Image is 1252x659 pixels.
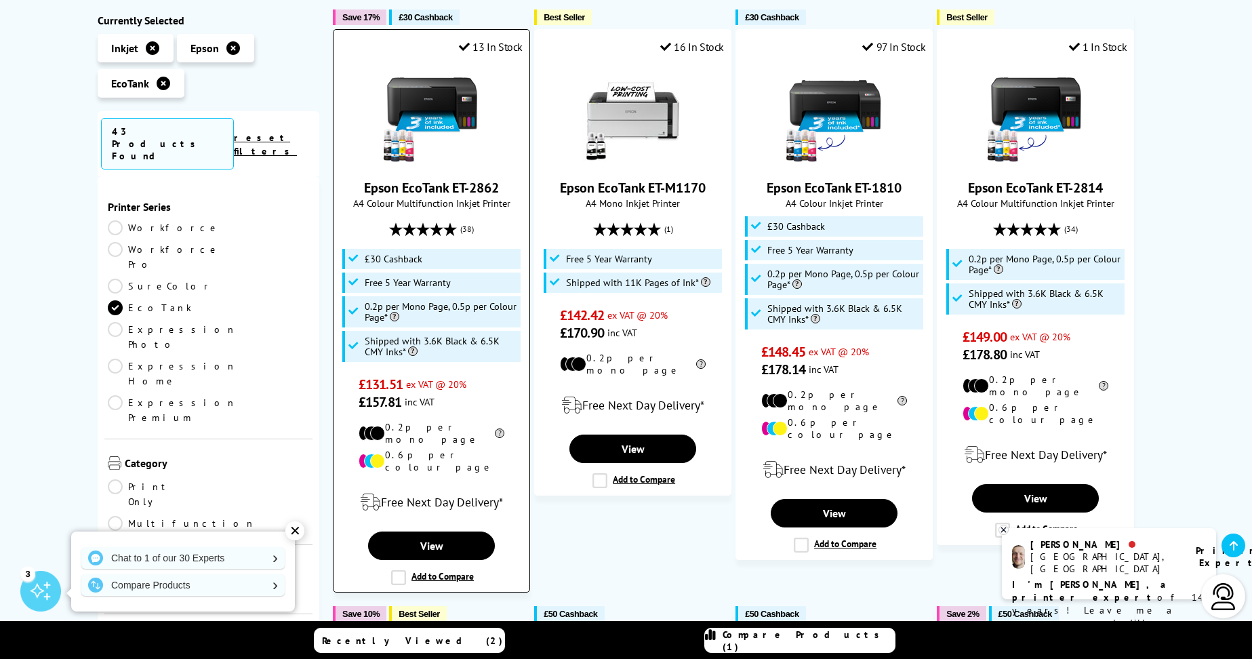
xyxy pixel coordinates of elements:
[1010,330,1070,343] span: ex VAT @ 20%
[735,606,805,622] button: £50 Cashback
[534,9,592,25] button: Best Seller
[784,155,885,168] a: Epson EcoTank ET-1810
[322,635,503,647] span: Recently Viewed (2)
[359,393,401,411] span: £157.81
[998,609,1052,619] span: £50 Cashback
[314,628,505,653] a: Recently Viewed (2)
[534,606,604,622] button: £50 Cashback
[399,609,440,619] span: Best Seller
[108,479,209,509] a: Print Only
[368,532,494,560] a: View
[391,570,474,585] label: Add to Compare
[767,268,921,290] span: 0.2p per Mono Page, 0.5p per Colour Page*
[98,14,320,27] div: Currently Selected
[342,609,380,619] span: Save 10%
[111,77,149,90] span: EcoTank
[560,306,604,324] span: £142.42
[761,343,805,361] span: £148.45
[389,606,447,622] button: Best Seller
[743,197,925,209] span: A4 Colour Inkjet Printer
[664,216,673,242] span: (1)
[20,566,35,581] div: 3
[745,609,799,619] span: £50 Cashback
[364,179,499,197] a: Epson EcoTank ET-2862
[761,361,805,378] span: £178.14
[108,456,121,470] img: Category
[365,336,518,357] span: Shipped with 3.6K Black & 6.5K CMY Inks*
[937,9,994,25] button: Best Seller
[944,436,1127,474] div: modal_delivery
[704,628,895,653] a: Compare Products (1)
[963,328,1007,346] span: £149.00
[582,155,684,168] a: Epson EcoTank ET-M1170
[745,12,799,22] span: £30 Cashback
[234,132,297,157] a: reset filters
[333,606,386,622] button: Save 10%
[460,216,474,242] span: (38)
[1064,216,1078,242] span: (34)
[592,473,675,488] label: Add to Compare
[937,606,986,622] button: Save 2%
[544,609,597,619] span: £50 Cashback
[1012,578,1206,643] p: of 14 years! Leave me a message and I'll respond ASAP
[784,64,885,165] img: Epson EcoTank ET-1810
[333,9,386,25] button: Save 17%
[108,322,237,352] a: Expression Photo
[285,521,304,540] div: ✕
[399,12,452,22] span: £30 Cashback
[560,352,706,376] li: 0.2p per mono page
[969,254,1122,275] span: 0.2p per Mono Page, 0.5p per Colour Page*
[108,242,220,272] a: Workforce Pro
[1012,545,1025,569] img: ashley-livechat.png
[771,499,897,527] a: View
[359,421,504,445] li: 0.2p per mono page
[1069,40,1127,54] div: 1 In Stock
[862,40,925,54] div: 97 In Stock
[946,12,988,22] span: Best Seller
[560,324,604,342] span: £170.90
[1030,551,1179,575] div: [GEOGRAPHIC_DATA], [GEOGRAPHIC_DATA]
[963,346,1007,363] span: £178.80
[342,12,380,22] span: Save 17%
[1012,578,1170,603] b: I'm [PERSON_NAME], a printer expert
[743,451,925,489] div: modal_delivery
[101,118,235,169] span: 43 Products Found
[108,516,256,531] a: Multifunction
[125,456,310,473] span: Category
[809,363,839,376] span: inc VAT
[761,388,907,413] li: 0.2p per mono page
[767,179,902,197] a: Epson EcoTank ET-1810
[607,326,637,339] span: inc VAT
[365,277,451,288] span: Free 5 Year Warranty
[660,40,724,54] div: 16 In Stock
[968,179,1103,197] a: Epson EcoTank ET-2814
[542,386,724,424] div: modal_delivery
[723,628,895,653] span: Compare Products (1)
[607,308,668,321] span: ex VAT @ 20%
[809,345,869,358] span: ex VAT @ 20%
[190,41,219,55] span: Epson
[359,376,403,393] span: £131.51
[81,574,285,596] a: Compare Products
[406,378,466,391] span: ex VAT @ 20%
[985,155,1087,168] a: Epson EcoTank ET-2814
[108,300,209,315] a: EcoTank
[767,245,853,256] span: Free 5 Year Warranty
[569,435,695,463] a: View
[365,254,422,264] span: £30 Cashback
[359,449,504,473] li: 0.6p per colour page
[405,395,435,408] span: inc VAT
[735,9,805,25] button: £30 Cashback
[389,9,459,25] button: £30 Cashback
[544,12,585,22] span: Best Seller
[767,221,825,232] span: £30 Cashback
[1210,583,1237,610] img: user-headset-light.svg
[108,359,237,388] a: Expression Home
[985,64,1087,165] img: Epson EcoTank ET-2814
[582,64,684,165] img: Epson EcoTank ET-M1170
[1030,538,1179,551] div: [PERSON_NAME]
[946,609,979,619] span: Save 2%
[767,303,921,325] span: Shipped with 3.6K Black & 6.5K CMY Inks*
[794,538,876,553] label: Add to Compare
[81,547,285,569] a: Chat to 1 of our 30 Experts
